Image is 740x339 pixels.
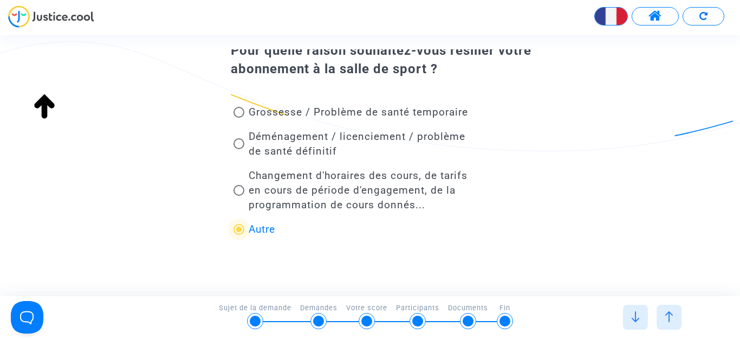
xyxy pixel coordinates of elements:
[632,7,679,25] button: Accéder à mon espace utilisateur
[594,7,628,25] button: Changer la langue
[11,301,43,334] iframe: Help Scout Beacon - Open
[231,43,531,76] span: Pour quelle raison souhaitez-vous résilier votre abonnement à la salle de sport ?
[699,12,707,20] img: Recommencer le formulaire
[8,5,94,28] img: jc-logo.svg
